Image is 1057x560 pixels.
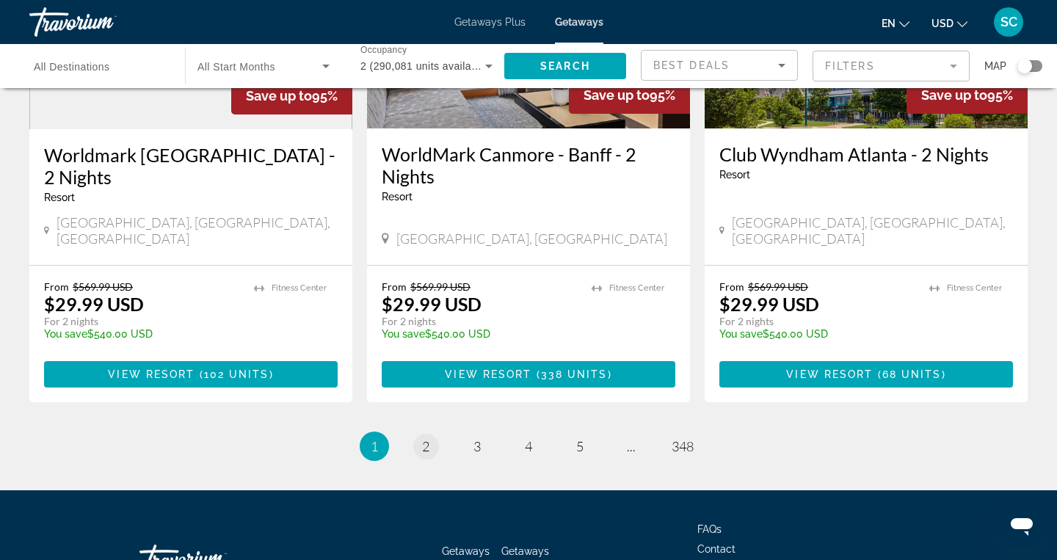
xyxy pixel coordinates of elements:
p: $540.00 USD [44,328,239,340]
span: 2 [422,438,429,454]
mat-select: Sort by [653,57,785,74]
span: 102 units [204,368,269,380]
a: Getaways [555,16,603,28]
span: Fitness Center [947,283,1002,293]
span: ( ) [531,368,611,380]
span: View Resort [786,368,873,380]
span: View Resort [445,368,531,380]
div: 95% [231,77,352,114]
span: [GEOGRAPHIC_DATA], [GEOGRAPHIC_DATA], [GEOGRAPHIC_DATA] [57,214,338,247]
span: Fitness Center [609,283,664,293]
span: 4 [525,438,532,454]
span: SC [1000,15,1017,29]
span: 3 [473,438,481,454]
button: Search [504,53,626,79]
span: Search [540,60,590,72]
span: All Destinations [34,61,110,73]
button: View Resort(68 units) [719,361,1013,388]
span: ... [627,438,636,454]
span: You save [44,328,87,340]
span: 1 [371,438,378,454]
p: For 2 nights [382,315,577,328]
p: $29.99 USD [719,293,819,315]
span: ( ) [195,368,273,380]
span: From [719,280,744,293]
p: For 2 nights [719,315,915,328]
p: $540.00 USD [382,328,577,340]
span: Save up to [246,88,312,103]
span: You save [719,328,763,340]
div: 95% [569,76,690,114]
span: Save up to [921,87,987,103]
button: View Resort(338 units) [382,361,675,388]
span: From [44,280,69,293]
span: Map [984,56,1006,76]
span: 5 [576,438,584,454]
div: 95% [907,76,1028,114]
span: $569.99 USD [748,280,808,293]
a: Club Wyndham Atlanta - 2 Nights [719,143,1013,165]
button: Change language [882,12,909,34]
span: en [882,18,896,29]
iframe: Bouton de lancement de la fenêtre de messagerie [998,501,1045,548]
span: Best Deals [653,59,730,71]
span: 2 (290,081 units available) [360,60,490,72]
a: FAQs [697,523,722,535]
span: 68 units [882,368,942,380]
a: Contact [697,543,735,555]
span: Occupancy [360,46,407,55]
span: Fitness Center [272,283,327,293]
button: View Resort(102 units) [44,361,338,388]
span: $569.99 USD [73,280,133,293]
span: Save up to [584,87,650,103]
button: Change currency [931,12,967,34]
a: Travorium [29,3,176,41]
span: 348 [672,438,694,454]
span: You save [382,328,425,340]
button: Filter [813,50,970,82]
span: USD [931,18,954,29]
button: User Menu [989,7,1028,37]
p: For 2 nights [44,315,239,328]
a: WorldMark Canmore - Banff - 2 Nights [382,143,675,187]
p: $29.99 USD [382,293,482,315]
a: Worldmark [GEOGRAPHIC_DATA] - 2 Nights [44,144,338,188]
span: $569.99 USD [410,280,471,293]
nav: Pagination [29,432,1028,461]
a: Getaways Plus [454,16,526,28]
span: Resort [719,169,750,181]
span: [GEOGRAPHIC_DATA], [GEOGRAPHIC_DATA], [GEOGRAPHIC_DATA] [732,214,1013,247]
span: Resort [44,192,75,203]
p: $29.99 USD [44,293,144,315]
a: Getaways [442,545,490,557]
span: From [382,280,407,293]
span: View Resort [108,368,195,380]
span: [GEOGRAPHIC_DATA], [GEOGRAPHIC_DATA] [396,230,667,247]
p: $540.00 USD [719,328,915,340]
span: Resort [382,191,413,203]
span: ( ) [873,368,945,380]
span: 338 units [541,368,608,380]
span: All Start Months [197,61,275,73]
